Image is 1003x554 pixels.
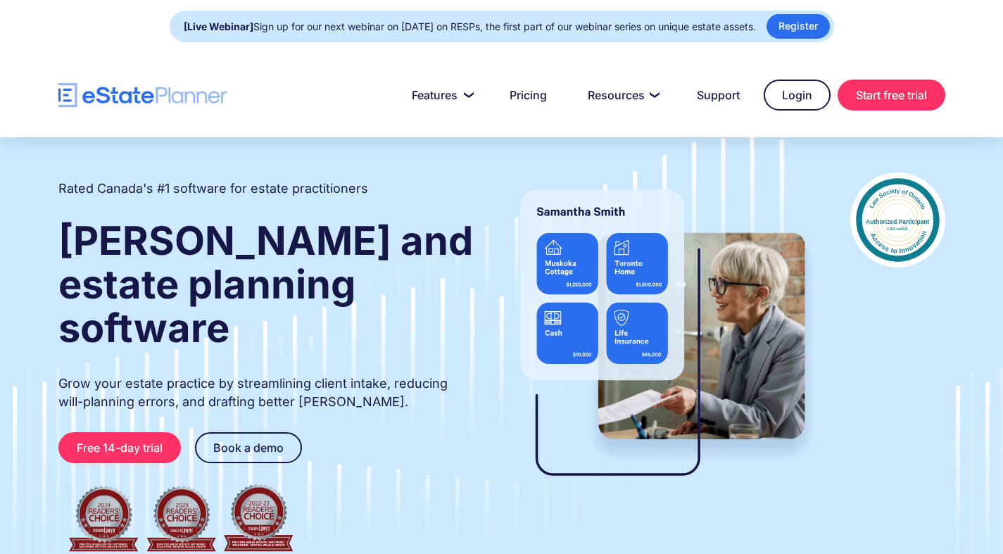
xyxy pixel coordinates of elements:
a: Register [767,14,830,39]
a: Pricing [493,81,564,109]
h2: Rated Canada's #1 software for estate practitioners [58,180,368,198]
div: Sign up for our next webinar on [DATE] on RESPs, the first part of our webinar series on unique e... [184,17,756,37]
a: home [58,83,227,108]
a: Free 14-day trial [58,432,181,463]
a: Start free trial [838,80,945,111]
a: Book a demo [195,432,302,463]
a: Features [395,81,486,109]
img: estate planner showing wills to their clients, using eState Planner, a leading estate planning so... [503,172,822,503]
strong: [PERSON_NAME] and estate planning software [58,217,473,352]
a: Support [680,81,757,109]
p: Grow your estate practice by streamlining client intake, reducing will-planning errors, and draft... [58,374,475,411]
a: Login [764,80,831,111]
strong: [Live Webinar] [184,20,253,32]
a: Resources [571,81,673,109]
